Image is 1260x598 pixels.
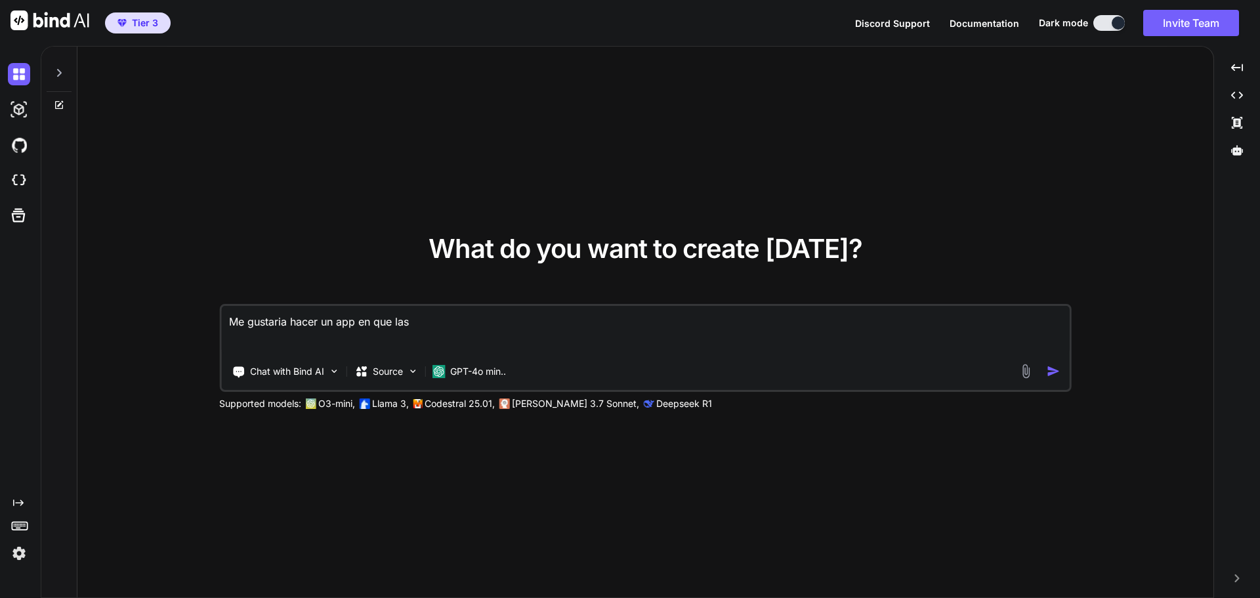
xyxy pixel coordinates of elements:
[1018,364,1034,379] img: attachment
[855,18,930,29] span: Discord Support
[132,16,158,30] span: Tier 3
[328,366,339,377] img: Pick Tools
[8,134,30,156] img: githubDark
[8,63,30,85] img: darkChat
[643,398,654,409] img: claude
[425,397,495,410] p: Codestral 25.01,
[117,19,127,27] img: premium
[8,169,30,192] img: cloudideIcon
[10,11,89,30] img: Bind AI
[373,365,403,378] p: Source
[1039,16,1088,30] span: Dark mode
[221,306,1070,354] textarea: Me gustaria hacer un app en que las
[1143,10,1239,36] button: Invite Team
[413,399,422,408] img: Mistral-AI
[450,365,506,378] p: GPT-4o min..
[8,542,30,565] img: settings
[105,12,171,33] button: premiumTier 3
[429,232,862,265] span: What do you want to create [DATE]?
[656,397,712,410] p: Deepseek R1
[1047,364,1060,378] img: icon
[432,365,445,378] img: GPT-4o mini
[372,397,409,410] p: Llama 3,
[512,397,639,410] p: [PERSON_NAME] 3.7 Sonnet,
[950,16,1019,30] button: Documentation
[359,398,369,409] img: Llama2
[407,366,418,377] img: Pick Models
[950,18,1019,29] span: Documentation
[318,397,355,410] p: O3-mini,
[8,98,30,121] img: darkAi-studio
[499,398,509,409] img: claude
[219,397,301,410] p: Supported models:
[855,16,930,30] button: Discord Support
[250,365,324,378] p: Chat with Bind AI
[305,398,316,409] img: GPT-4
